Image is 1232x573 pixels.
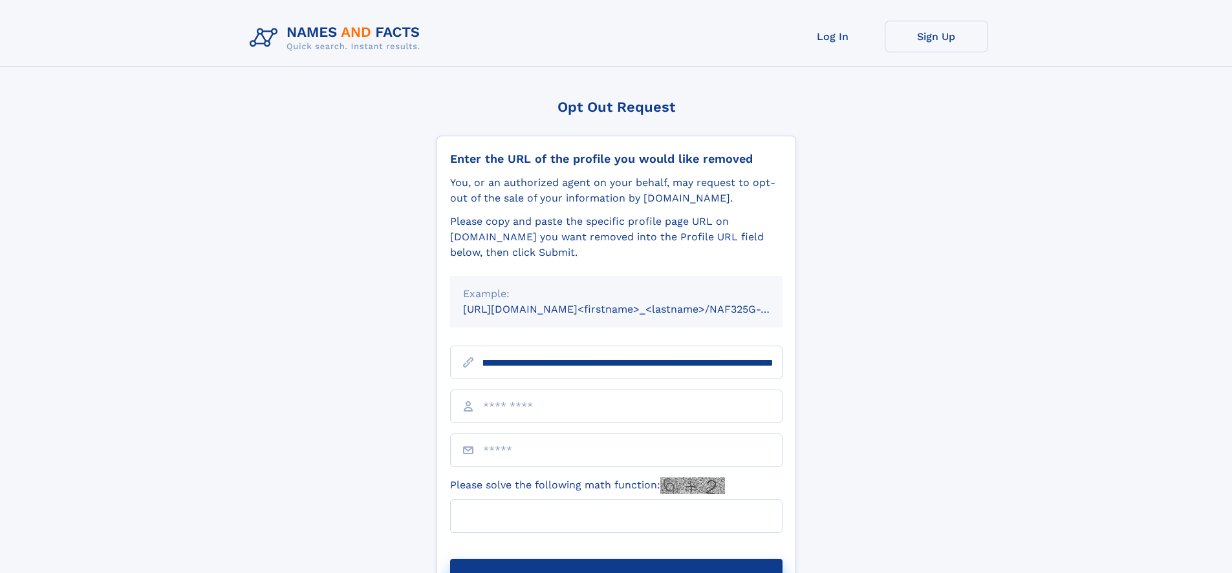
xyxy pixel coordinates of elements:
[450,214,783,260] div: Please copy and paste the specific profile page URL on [DOMAIN_NAME] you want removed into the Pr...
[437,99,796,115] div: Opt Out Request
[781,21,885,52] a: Log In
[463,303,807,315] small: [URL][DOMAIN_NAME]<firstname>_<lastname>/NAF325G-xxxxxxxx
[450,477,725,494] label: Please solve the following math function:
[463,286,770,302] div: Example:
[450,152,783,166] div: Enter the URL of the profile you would like removed
[244,21,431,56] img: Logo Names and Facts
[885,21,988,52] a: Sign Up
[450,175,783,206] div: You, or an authorized agent on your behalf, may request to opt-out of the sale of your informatio...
